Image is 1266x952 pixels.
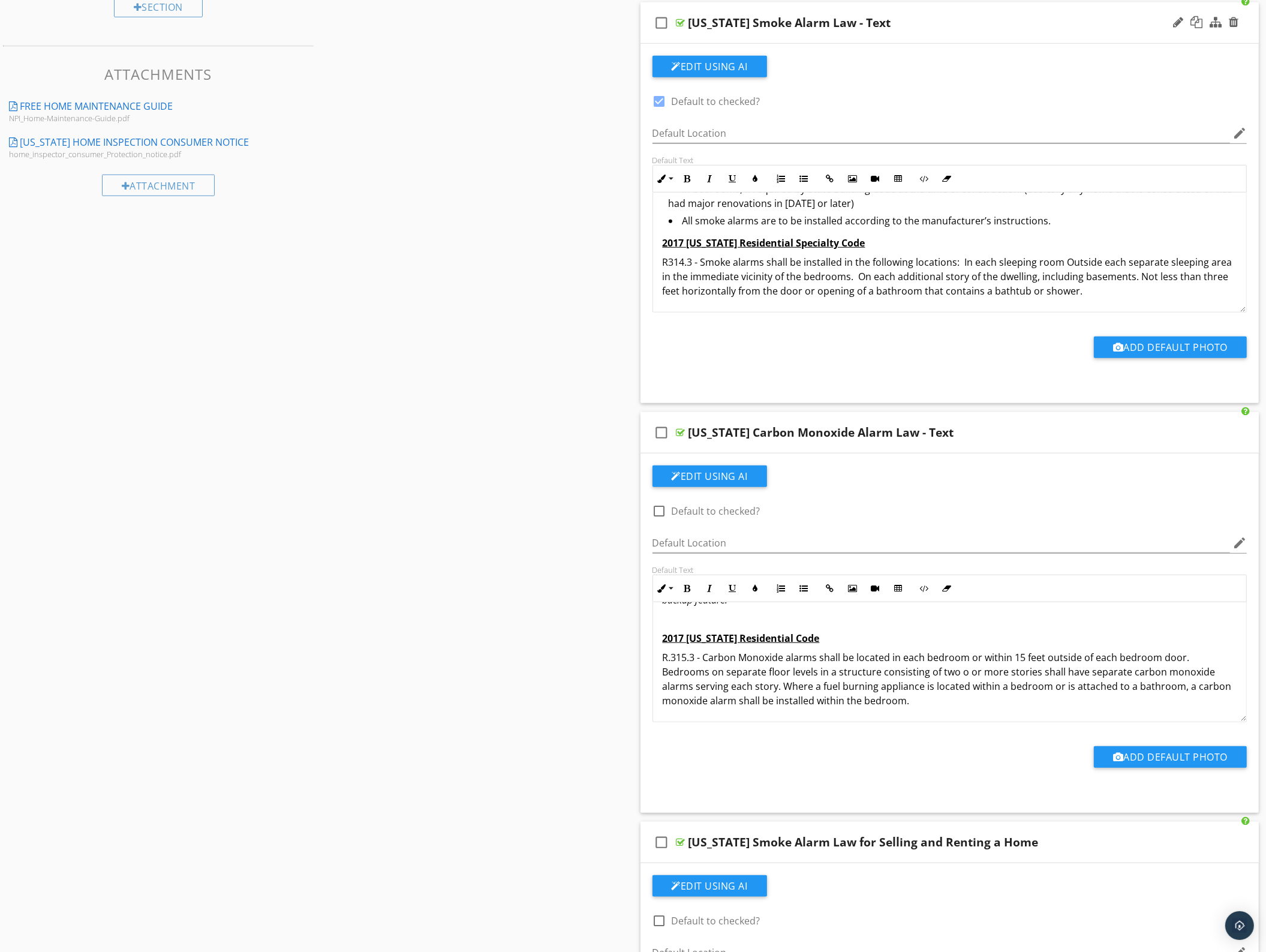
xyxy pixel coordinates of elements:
[936,167,958,190] button: Clear Formatting
[3,93,317,129] a: Free Home Maintenance Guide NPI_Home-Maintenance-Guide.pdf
[887,577,910,600] button: Insert Table
[20,135,249,149] div: [US_STATE] Home Inspection Consumer Notice
[669,182,1237,214] li: In bedrooms, if required by State Building Code at the time of construction. (Basically any home ...
[652,8,672,37] i: check_box_outline_blank
[102,175,215,196] div: Attachment
[652,533,1231,553] input: Default Location
[688,425,954,440] div: [US_STATE] Carbon Monoxide Alarm Law - Text
[744,577,767,600] button: Colors
[1225,911,1254,940] div: Open Intercom Messenger
[887,167,910,190] button: Insert Table
[663,632,820,645] u: 2017 [US_STATE] Residential Code
[676,577,699,600] button: Bold (Ctrl+B)
[744,167,767,190] button: Colors
[721,577,744,600] button: Underline (Ctrl+U)
[819,577,841,600] button: Insert Link (Ctrl+K)
[770,167,793,190] button: Ordered List
[653,577,676,600] button: Inline Style
[913,167,936,190] button: Code View
[699,167,721,190] button: Italic (Ctrl+I)
[672,915,760,927] label: Default to checked?
[652,56,767,77] button: Edit Using AI
[663,236,865,250] span: 2017 [US_STATE] Residential Specialty Code
[9,113,266,123] div: NPI_Home-Maintenance-Guide.pdf
[864,577,887,600] button: Insert Video
[1232,536,1247,550] i: edit
[20,99,173,113] div: Free Home Maintenance Guide
[721,167,744,190] button: Underline (Ctrl+U)
[652,155,1247,165] div: Default Text
[1232,126,1247,140] i: edit
[688,16,891,30] div: [US_STATE] Smoke Alarm Law - Text
[672,95,760,107] label: Default to checked?
[793,577,816,600] button: Unordered List
[652,875,767,897] button: Edit Using AI
[652,418,672,447] i: check_box_outline_blank
[663,651,1232,707] span: R.315.3 - Carbon Monoxide alarms shall be located in each bedroom or within 15 feet outside of ea...
[1094,337,1247,358] button: Add Default Photo
[652,565,1247,575] div: Default Text
[864,167,887,190] button: Insert Video
[663,256,1232,298] span: R314.3 - Smoke alarms shall be installed in the following locations: In each sleeping room Outsid...
[652,828,672,857] i: check_box_outline_blank
[913,577,936,600] button: Code View
[3,129,317,165] a: [US_STATE] Home Inspection Consumer Notice home_inspector_consumer_Protection_notice.pdf
[652,124,1231,143] input: Default Location
[841,577,864,600] button: Insert Image (Ctrl+P)
[1094,746,1247,768] button: Add Default Photo
[793,167,816,190] button: Unordered List
[9,149,266,159] div: home_inspector_consumer_Protection_notice.pdf
[652,466,767,487] button: Edit Using AI
[841,167,864,190] button: Insert Image (Ctrl+P)
[669,214,1237,231] li: All smoke alarms are to be installed according to the manufacturer’s instructions.
[688,835,1039,849] div: [US_STATE] Smoke Alarm Law for Selling and Renting a Home
[672,505,760,517] label: Default to checked?
[770,577,793,600] button: Ordered List
[819,167,841,190] button: Insert Link (Ctrl+K)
